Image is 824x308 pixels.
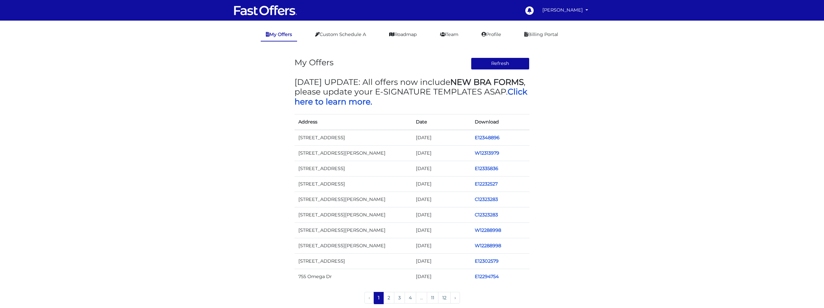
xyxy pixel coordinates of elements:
[412,145,471,161] td: [DATE]
[450,77,524,87] strong: NEW BRA FORMS
[295,192,412,207] td: [STREET_ADDRESS][PERSON_NAME]
[394,292,405,303] a: 3
[519,28,563,41] a: Billing Portal
[383,292,394,303] a: 2
[412,238,471,254] td: [DATE]
[295,207,412,223] td: [STREET_ADDRESS][PERSON_NAME]
[412,176,471,192] td: [DATE]
[475,274,499,279] a: E12294754
[412,269,471,285] td: [DATE]
[412,254,471,269] td: [DATE]
[476,28,506,41] a: Profile
[412,161,471,176] td: [DATE]
[295,58,333,67] h3: My Offers
[364,292,374,304] li: « Previous
[475,166,498,171] a: E12335836
[412,130,471,146] td: [DATE]
[475,243,501,249] a: W12288998
[374,292,384,303] span: 1
[435,28,464,41] a: Team
[471,114,530,130] th: Download
[295,87,527,106] a: Click here to learn more.
[475,258,499,264] a: E12302579
[261,28,297,41] a: My Offers
[412,223,471,238] td: [DATE]
[295,254,412,269] td: [STREET_ADDRESS]
[438,292,451,303] a: 12
[475,212,498,218] a: C12323283
[427,292,438,303] a: 11
[475,150,499,156] a: W12313979
[450,292,460,303] a: Next »
[295,223,412,238] td: [STREET_ADDRESS][PERSON_NAME]
[310,28,371,41] a: Custom Schedule A
[475,196,498,202] a: C12323283
[384,28,422,41] a: Roadmap
[295,161,412,176] td: [STREET_ADDRESS]
[475,227,501,233] a: W12288998
[412,114,471,130] th: Date
[405,292,416,303] a: 4
[295,114,412,130] th: Address
[295,77,529,106] h3: [DATE] UPDATE: All offers now include , please update your E-SIGNATURE TEMPLATES ASAP.
[540,4,591,16] a: [PERSON_NAME]
[412,207,471,223] td: [DATE]
[295,130,412,146] td: [STREET_ADDRESS]
[295,238,412,254] td: [STREET_ADDRESS][PERSON_NAME]
[471,58,530,70] button: Refresh
[475,135,500,140] a: E12348896
[412,192,471,207] td: [DATE]
[295,145,412,161] td: [STREET_ADDRESS][PERSON_NAME]
[475,181,498,187] a: E12232527
[295,269,412,285] td: 755 Omega Dr
[295,176,412,192] td: [STREET_ADDRESS]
